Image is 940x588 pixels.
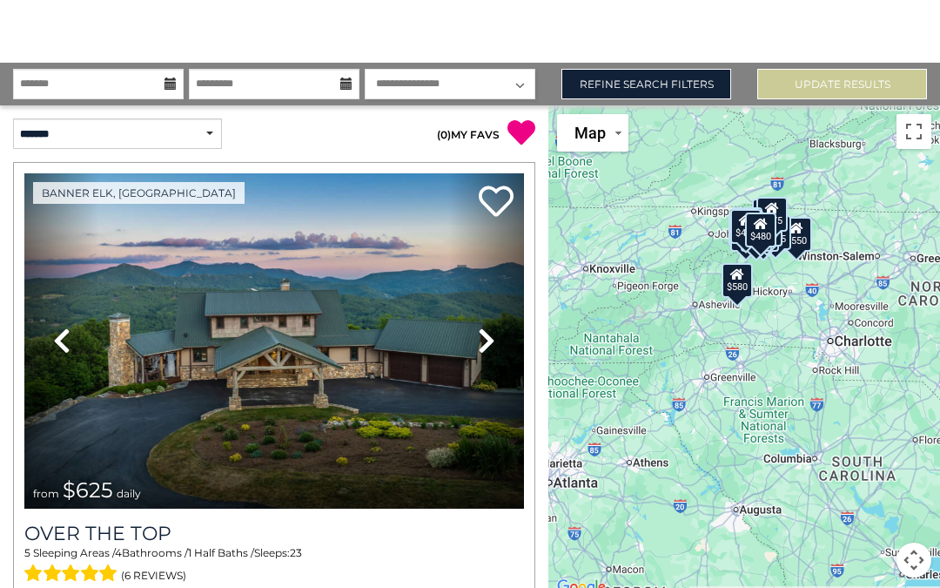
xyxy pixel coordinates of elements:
[730,209,762,244] div: $425
[756,197,788,232] div: $175
[574,124,606,142] span: Map
[745,213,776,247] div: $480
[781,217,812,252] div: $550
[440,128,447,141] span: 0
[24,173,524,509] img: thumbnail_167153549.jpeg
[33,487,59,500] span: from
[731,207,762,242] div: $125
[728,212,760,247] div: $230
[24,546,30,559] span: 5
[117,487,141,500] span: daily
[290,546,302,559] span: 23
[63,477,113,503] span: $625
[437,128,451,141] span: ( )
[33,182,245,204] a: Banner Elk, [GEOGRAPHIC_DATA]
[115,546,122,559] span: 4
[722,263,753,298] div: $580
[24,522,524,545] a: Over The Top
[121,564,186,587] span: (6 reviews)
[24,545,524,587] div: Sleeping Areas / Bathrooms / Sleeps:
[757,69,927,99] button: Update Results
[557,114,628,152] button: Change map style
[437,128,500,141] a: (0)MY FAVS
[188,546,254,559] span: 1 Half Baths /
[896,543,931,578] button: Map camera controls
[896,114,931,149] button: Toggle fullscreen view
[561,69,731,99] a: Refine Search Filters
[479,184,514,221] a: Add to favorites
